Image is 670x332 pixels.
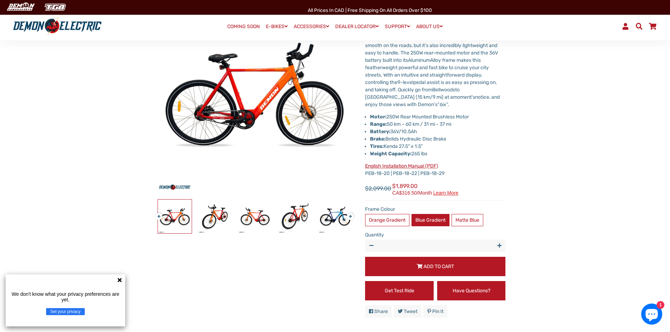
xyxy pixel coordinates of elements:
[8,291,122,302] p: We don't know what your privacy preferences are yet.
[365,162,505,177] p: PEB-18-20 | PEB-18-22 | PEB-18-29
[238,200,272,233] img: 6ix City eBike - Demon Electric
[493,240,505,252] button: Increase item quantity by one
[432,87,455,93] span: Bellwoods
[452,214,483,226] label: Matte Blue
[365,94,500,108] span: notice, and enjoy those views with Demon
[370,128,505,135] li: 36V/10.5Ah
[365,214,409,226] label: Orange Gradient
[365,240,377,252] button: Reduce item quantity by one
[435,102,438,108] span: s
[365,240,505,252] input: quantity
[155,209,160,217] button: Previous
[414,21,445,32] a: ABOUT US
[392,182,458,195] span: $1,899.00
[365,35,492,48] span: s an E-bike without bells and whistles. Not only is it smooth on the roads, but it
[365,57,489,85] span: Alloy frame makes this featherweight powerful and fast bike to cruise your city streets. With an ...
[411,214,449,226] label: Blue Gradient
[446,102,448,108] span: ”
[408,57,430,63] span: Aluminum
[639,304,664,326] inbox-online-store-chat: Shopify online store chat
[374,308,388,314] span: Share
[365,281,434,300] a: Get Test Ride
[370,129,390,135] strong: Battery:
[11,17,104,35] img: Demon Electric logo
[397,79,413,85] span: 9-level
[438,102,440,108] span: “
[382,21,413,32] a: SUPPORT
[370,143,384,149] strong: Tires:
[365,257,505,276] button: Add to Cart
[291,21,332,32] a: ACCESSORIES
[318,200,352,233] img: 6ix City eBike - Demon Electric
[4,1,37,13] img: Demon Electric
[448,102,449,108] span: .
[370,135,505,143] li: Bolids Hydraulic Disc Brake
[308,7,432,13] span: All Prices in CAD | Free shipping on all orders over $100
[365,163,438,169] a: English Installation Manual (PDF)
[225,22,262,32] a: COMING SOON
[425,43,426,48] span: ’
[365,43,498,63] span: s also incredibly lightweight and easy to handle. The 250W rear-mounted motor and the 36V battery...
[365,79,497,93] span: pedal assist is as easy as pressing on, and taking off. Quickly go from
[434,102,435,108] span: ’
[370,151,411,157] strong: Weight Capacity:
[46,308,85,315] button: Set your privacy
[198,200,232,233] img: 6ix City eBike - Demon Electric
[158,200,192,233] img: 6ix City eBike - Demon Electric
[365,231,505,239] label: Quantity
[370,121,505,128] li: 50 km – 60 km / 31 mi - 37 mi
[370,113,505,121] li: 250W Rear Mounted Brushless Motor
[440,102,446,108] span: 6ix
[365,28,504,41] span: 6ix" Bike is that it
[404,308,417,314] span: Tweet
[423,263,454,269] span: Add to Cart
[370,150,505,157] li: 265 lbs
[365,206,505,213] label: Frame Colour
[432,308,444,314] span: Pin it
[41,1,70,13] img: TGB Canada
[347,209,351,217] button: Next
[370,114,387,120] strong: Motor:
[263,21,290,32] a: E-BIKES
[333,21,381,32] a: DEALER LOCATOR
[370,136,385,142] strong: Brake:
[378,35,379,41] span: ’
[278,200,312,233] img: 6ix City eBike - Demon Electric
[365,87,460,100] span: to [GEOGRAPHIC_DATA] (15 km/9 mi) at a
[370,121,387,127] strong: Range:
[365,184,391,193] span: $2,099.00
[370,143,505,150] li: Kenda 27.5" x 1.5"
[453,94,475,100] span: moment's
[437,281,506,300] a: Have Questions?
